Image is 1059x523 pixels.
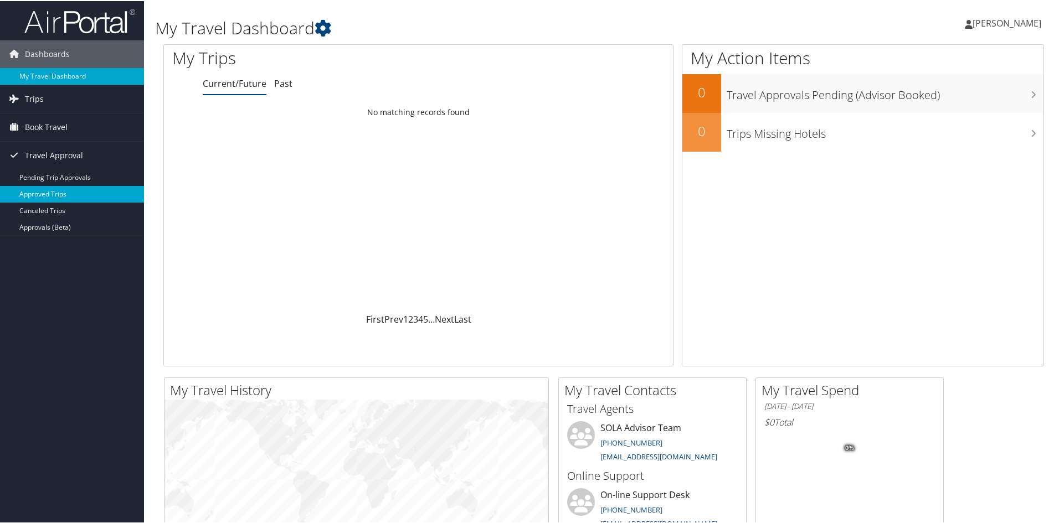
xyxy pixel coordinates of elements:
a: Next [435,312,454,324]
span: $0 [764,415,774,427]
h6: [DATE] - [DATE] [764,400,935,411]
span: Trips [25,84,44,112]
a: 1 [403,312,408,324]
a: First [366,312,384,324]
span: [PERSON_NAME] [973,16,1041,28]
span: … [428,312,435,324]
h3: Travel Agents [567,400,738,416]
a: [PERSON_NAME] [965,6,1052,39]
li: SOLA Advisor Team [562,420,743,465]
h3: Online Support [567,467,738,483]
a: 0Trips Missing Hotels [682,112,1043,151]
a: 0Travel Approvals Pending (Advisor Booked) [682,73,1043,112]
a: 3 [413,312,418,324]
h2: 0 [682,82,721,101]
a: Last [454,312,471,324]
span: Travel Approval [25,141,83,168]
h6: Total [764,415,935,427]
td: No matching records found [164,101,673,121]
span: Book Travel [25,112,68,140]
a: Past [274,76,292,89]
img: airportal-logo.png [24,7,135,33]
h1: My Trips [172,45,453,69]
h1: My Action Items [682,45,1043,69]
h3: Travel Approvals Pending (Advisor Booked) [727,81,1043,102]
h2: My Travel History [170,380,548,398]
a: Prev [384,312,403,324]
a: 5 [423,312,428,324]
a: 2 [408,312,413,324]
h3: Trips Missing Hotels [727,120,1043,141]
a: [EMAIL_ADDRESS][DOMAIN_NAME] [600,450,717,460]
a: Current/Future [203,76,266,89]
span: Dashboards [25,39,70,67]
a: [PHONE_NUMBER] [600,504,662,514]
tspan: 0% [845,444,854,450]
h1: My Travel Dashboard [155,15,753,39]
h2: 0 [682,121,721,139]
a: [PHONE_NUMBER] [600,437,662,447]
h2: My Travel Contacts [564,380,746,398]
a: 4 [418,312,423,324]
h2: My Travel Spend [762,380,943,398]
